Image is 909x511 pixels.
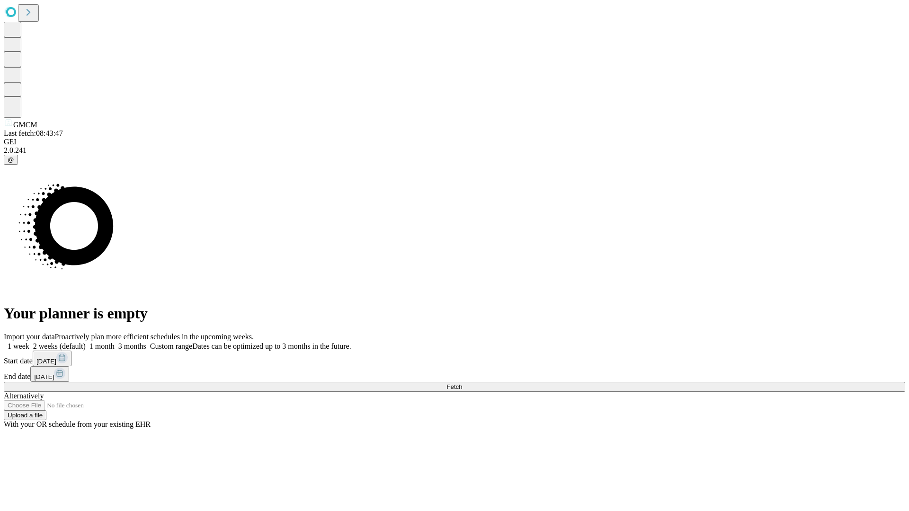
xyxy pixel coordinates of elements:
[192,342,351,350] span: Dates can be optimized up to 3 months in the future.
[4,305,905,322] h1: Your planner is empty
[4,382,905,392] button: Fetch
[4,333,55,341] span: Import your data
[4,155,18,165] button: @
[4,129,63,137] span: Last fetch: 08:43:47
[8,342,29,350] span: 1 week
[4,420,151,428] span: With your OR schedule from your existing EHR
[4,392,44,400] span: Alternatively
[34,373,54,380] span: [DATE]
[36,358,56,365] span: [DATE]
[33,342,86,350] span: 2 weeks (default)
[55,333,254,341] span: Proactively plan more efficient schedules in the upcoming weeks.
[446,383,462,390] span: Fetch
[4,410,46,420] button: Upload a file
[33,351,71,366] button: [DATE]
[4,146,905,155] div: 2.0.241
[30,366,69,382] button: [DATE]
[8,156,14,163] span: @
[13,121,37,129] span: GMCM
[4,138,905,146] div: GEI
[4,351,905,366] div: Start date
[150,342,192,350] span: Custom range
[118,342,146,350] span: 3 months
[89,342,115,350] span: 1 month
[4,366,905,382] div: End date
